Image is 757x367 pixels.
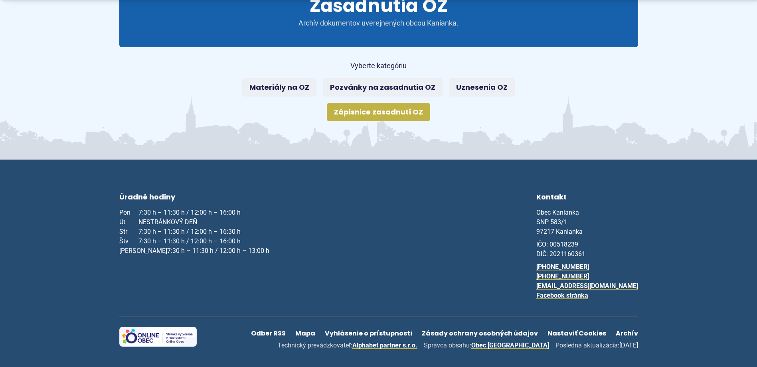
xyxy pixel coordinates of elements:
span: Pon [119,208,138,217]
span: [DATE] [619,341,638,349]
a: [PHONE_NUMBER] [536,272,589,280]
img: Projekt Online Obec [119,327,197,347]
span: Štv [119,237,138,246]
a: Vyhlásenie o prístupnosti [320,327,417,340]
a: Materiály na OZ [242,78,316,97]
span: Str [119,227,138,237]
p: Archív dokumentov uverejnených obcou Kanianka. [283,19,474,28]
a: Zásady ochrany osobných údajov [417,327,543,340]
a: Nastaviť Cookies [543,327,611,340]
a: Odber RSS [246,327,291,340]
a: Zápisnice zasadnutí OZ [327,103,430,121]
p: 7:30 h – 11:30 h / 12:00 h – 16:00 h NESTRÁNKOVÝ DEŇ 7:30 h – 11:30 h / 12:00 h – 16:30 h 7:30 h ... [119,208,269,256]
a: Obec [GEOGRAPHIC_DATA] [471,341,549,349]
a: Facebook stránka [536,292,588,299]
a: Alphabet partner s.r.o. [352,341,417,349]
p: IČO: 00518239 DIČ: 2021160361 [536,240,638,259]
a: Mapa [291,327,320,340]
a: Uznesenia OZ [449,78,515,97]
p: Technický prevádzkovateľ: Správca obsahu: Posledná aktualizácia: [251,340,638,351]
span: [PERSON_NAME] [119,246,167,256]
h3: Úradné hodiny [119,191,269,205]
span: Obec Kanianka SNP 583/1 97217 Kanianka [536,209,583,235]
a: Archív [611,327,643,340]
h3: Kontakt [536,191,638,205]
a: [PHONE_NUMBER] [536,263,589,270]
span: Ut [119,217,138,227]
p: Vyberte kategóriu [237,60,520,72]
a: Pozvánky na zasadnutia OZ [323,78,443,97]
a: [EMAIL_ADDRESS][DOMAIN_NAME] [536,282,638,290]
